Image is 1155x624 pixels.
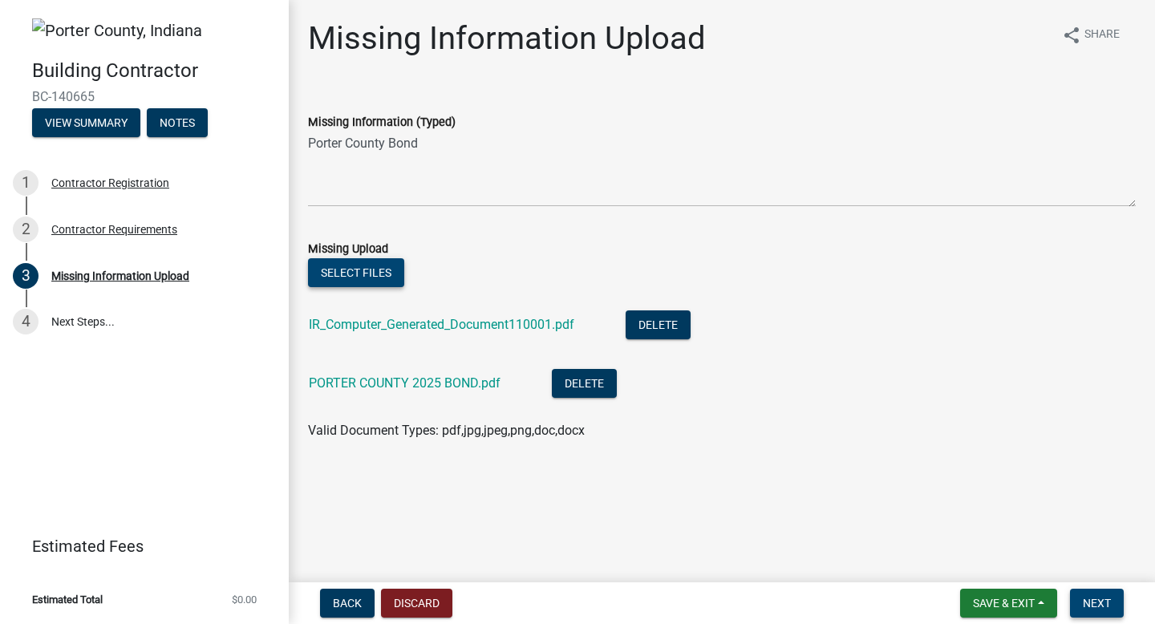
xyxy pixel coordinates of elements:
[552,377,617,392] wm-modal-confirm: Delete Document
[381,589,452,618] button: Discard
[320,589,375,618] button: Back
[51,224,177,235] div: Contractor Requirements
[308,19,706,58] h1: Missing Information Upload
[51,270,189,282] div: Missing Information Upload
[13,263,38,289] div: 3
[13,170,38,196] div: 1
[626,318,691,334] wm-modal-confirm: Delete Document
[552,369,617,398] button: Delete
[308,258,404,287] button: Select files
[32,594,103,605] span: Estimated Total
[32,89,257,104] span: BC-140665
[32,117,140,130] wm-modal-confirm: Summary
[13,309,38,334] div: 4
[626,310,691,339] button: Delete
[1083,597,1111,610] span: Next
[32,59,276,83] h4: Building Contractor
[308,117,456,128] label: Missing Information (Typed)
[309,317,574,332] a: IR_Computer_Generated_Document110001.pdf
[51,177,169,188] div: Contractor Registration
[147,117,208,130] wm-modal-confirm: Notes
[333,597,362,610] span: Back
[13,217,38,242] div: 2
[32,18,202,43] img: Porter County, Indiana
[1062,26,1081,45] i: share
[232,594,257,605] span: $0.00
[13,530,263,562] a: Estimated Fees
[32,108,140,137] button: View Summary
[308,244,388,255] label: Missing Upload
[147,108,208,137] button: Notes
[309,375,500,391] a: PORTER COUNTY 2025 BOND.pdf
[973,597,1035,610] span: Save & Exit
[960,589,1057,618] button: Save & Exit
[1049,19,1133,51] button: shareShare
[1070,589,1124,618] button: Next
[308,423,585,438] span: Valid Document Types: pdf,jpg,jpeg,png,doc,docx
[1084,26,1120,45] span: Share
